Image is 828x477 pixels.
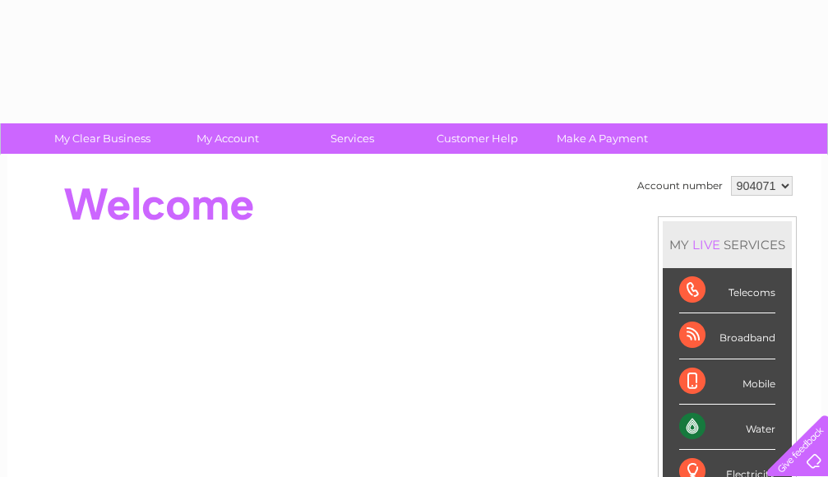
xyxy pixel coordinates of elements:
a: Customer Help [409,123,545,154]
a: Services [284,123,420,154]
div: Broadband [679,313,775,359]
div: LIVE [689,237,724,252]
div: Mobile [679,359,775,405]
a: My Account [160,123,295,154]
a: My Clear Business [35,123,170,154]
td: Account number [633,172,727,200]
div: Water [679,405,775,450]
a: Make A Payment [534,123,670,154]
div: Telecoms [679,268,775,313]
div: MY SERVICES [663,221,792,268]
